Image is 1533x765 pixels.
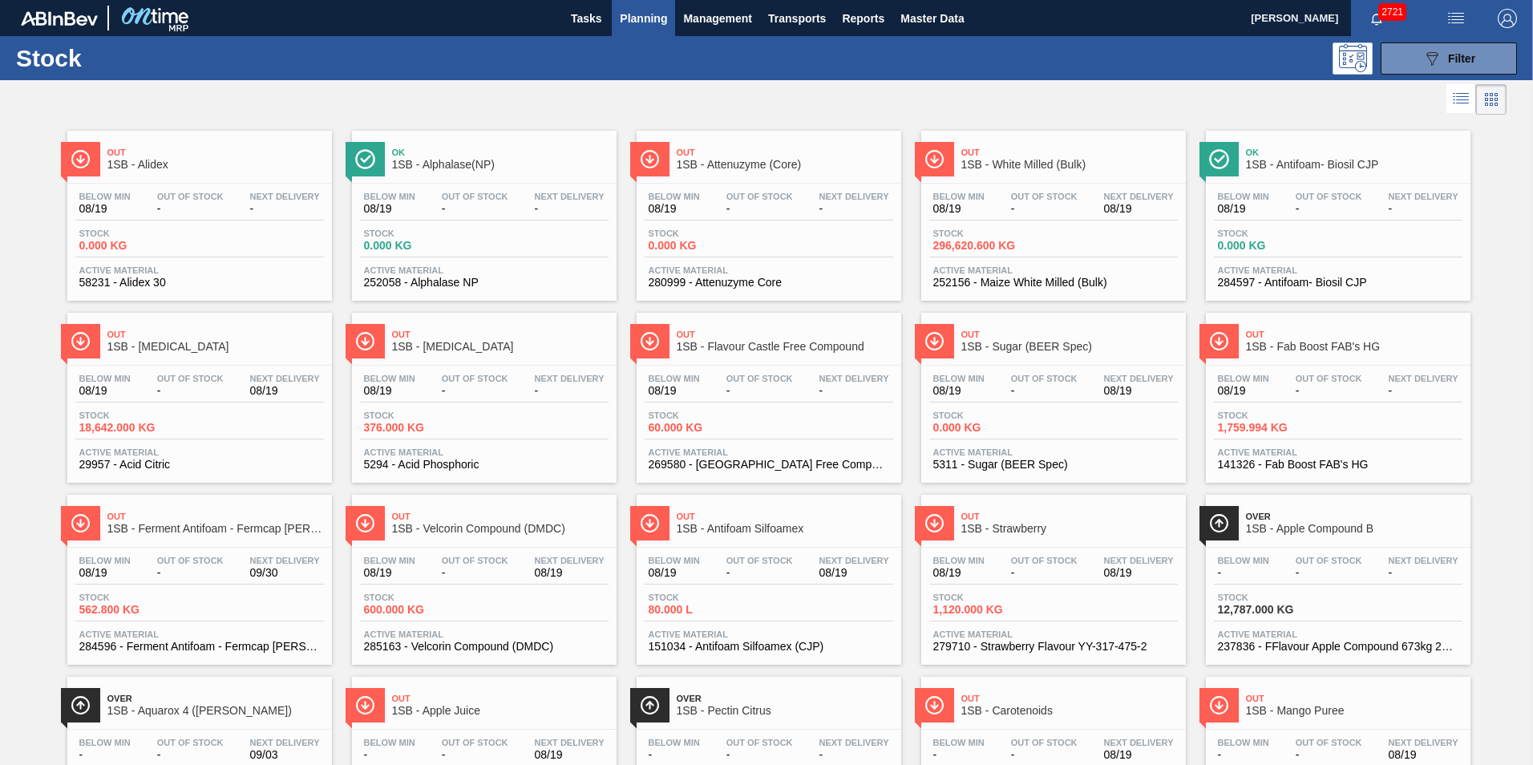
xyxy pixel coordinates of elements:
[71,695,91,715] img: Ícone
[640,331,660,351] img: Ícone
[1218,265,1458,275] span: Active Material
[924,513,944,533] img: Ícone
[900,9,964,28] span: Master Data
[677,159,893,171] span: 1SB - Attenuzyme (Core)
[392,341,609,353] span: 1SB - Phosphoric Acid
[677,512,893,521] span: Out
[1296,556,1362,565] span: Out Of Stock
[1104,556,1174,565] span: Next Delivery
[107,159,324,171] span: 1SB - Alidex
[364,422,476,434] span: 376.000 KG
[924,149,944,169] img: Ícone
[1389,203,1458,215] span: -
[1218,385,1269,397] span: 08/19
[1011,192,1078,201] span: Out Of Stock
[1296,374,1362,383] span: Out Of Stock
[442,192,508,201] span: Out Of Stock
[1218,411,1330,420] span: Stock
[1246,512,1462,521] span: Over
[79,411,192,420] span: Stock
[933,604,1046,616] span: 1,120.000 KG
[1011,749,1078,761] span: -
[933,192,985,201] span: Below Min
[649,374,700,383] span: Below Min
[107,523,324,535] span: 1SB - Ferment Antifoam - Fermcap Kerry
[392,330,609,339] span: Out
[107,705,324,717] span: 1SB - Aquarox 4 (Rosemary)
[79,265,320,275] span: Active Material
[1446,9,1466,28] img: userActions
[649,641,889,653] span: 151034 - Antifoam Silfoamex (CJP)
[1104,567,1174,579] span: 08/19
[1104,749,1174,761] span: 08/19
[819,192,889,201] span: Next Delivery
[442,385,508,397] span: -
[1351,7,1402,30] button: Notifications
[933,641,1174,653] span: 279710 - Strawberry Flavour YY-317-475-2
[364,641,605,653] span: 285163 - Velcorin Compound (DMDC)
[649,629,889,639] span: Active Material
[961,341,1178,353] span: 1SB - Sugar (BEER Spec)
[1011,556,1078,565] span: Out Of Stock
[1498,9,1517,28] img: Logout
[157,203,224,215] span: -
[1104,192,1174,201] span: Next Delivery
[340,119,625,301] a: ÍconeOk1SB - Alphalase(NP)Below Min08/19Out Of Stock-Next Delivery-Stock0.000 KGActive Material25...
[1194,301,1478,483] a: ÍconeOut1SB - Fab Boost FAB's HGBelow Min08/19Out Of Stock-Next Delivery-Stock1,759.994 KGActive ...
[924,695,944,715] img: Ícone
[649,447,889,457] span: Active Material
[442,567,508,579] span: -
[364,411,476,420] span: Stock
[364,604,476,616] span: 600.000 KG
[79,556,131,565] span: Below Min
[535,374,605,383] span: Next Delivery
[79,459,320,471] span: 29957 - Acid Citric
[1296,385,1362,397] span: -
[1246,148,1462,157] span: Ok
[1209,695,1229,715] img: Ícone
[649,385,700,397] span: 08/19
[1218,629,1458,639] span: Active Material
[819,374,889,383] span: Next Delivery
[1218,593,1330,602] span: Stock
[355,513,375,533] img: Ícone
[1389,374,1458,383] span: Next Delivery
[677,330,893,339] span: Out
[649,240,761,252] span: 0.000 KG
[364,229,476,238] span: Stock
[819,567,889,579] span: 08/19
[625,301,909,483] a: ÍconeOut1SB - Flavour Castle Free CompoundBelow Min08/19Out Of Stock-Next Delivery-Stock60.000 KG...
[250,556,320,565] span: Next Delivery
[961,330,1178,339] span: Out
[535,203,605,215] span: -
[442,203,508,215] span: -
[819,556,889,565] span: Next Delivery
[649,203,700,215] span: 08/19
[625,483,909,665] a: ÍconeOut1SB - Antifoam SilfoamexBelow Min08/19Out Of Stock-Next Delivery08/19Stock80.000 LActive ...
[726,374,793,383] span: Out Of Stock
[1218,447,1458,457] span: Active Material
[1011,374,1078,383] span: Out Of Stock
[79,192,131,201] span: Below Min
[649,192,700,201] span: Below Min
[364,629,605,639] span: Active Material
[250,738,320,747] span: Next Delivery
[1218,556,1269,565] span: Below Min
[79,749,131,761] span: -
[1218,277,1458,289] span: 284597 - Antifoam- Biosil CJP
[79,203,131,215] span: 08/19
[1246,159,1462,171] span: 1SB - Antifoam- Biosil CJP
[649,567,700,579] span: 08/19
[726,567,793,579] span: -
[1194,483,1478,665] a: ÍconeOver1SB - Apple Compound BBelow Min-Out Of Stock-Next Delivery-Stock12,787.000 KGActive Mate...
[961,523,1178,535] span: 1SB - Strawberry
[157,567,224,579] span: -
[909,119,1194,301] a: ÍconeOut1SB - White Milled (Bulk)Below Min08/19Out Of Stock-Next Delivery08/19Stock296,620.600 KG...
[819,738,889,747] span: Next Delivery
[364,265,605,275] span: Active Material
[933,749,985,761] span: -
[1218,567,1269,579] span: -
[71,331,91,351] img: Ícone
[340,301,625,483] a: ÍconeOut1SB - [MEDICAL_DATA]Below Min08/19Out Of Stock-Next Delivery-Stock376.000 KGActive Materi...
[677,705,893,717] span: 1SB - Pectin Citrus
